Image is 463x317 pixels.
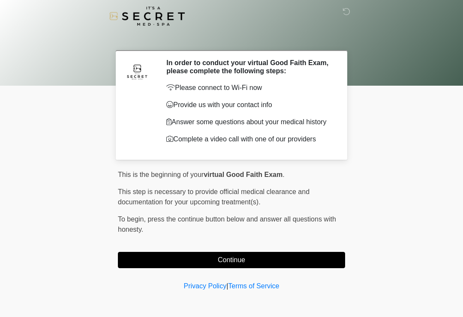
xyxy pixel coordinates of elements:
[124,59,150,84] img: Agent Avatar
[118,215,147,223] span: To begin,
[111,31,352,47] h1: ‎ ‎
[118,215,336,233] span: press the continue button below and answer all questions with honesty.
[118,171,204,178] span: This is the beginning of your
[118,188,310,206] span: This step is necessary to provide official medical clearance and documentation for your upcoming ...
[226,282,228,290] a: |
[204,171,283,178] strong: virtual Good Faith Exam
[184,282,227,290] a: Privacy Policy
[166,134,332,144] p: Complete a video call with one of our providers
[118,252,345,268] button: Continue
[166,59,332,75] h2: In order to conduct your virtual Good Faith Exam, please complete the following steps:
[228,282,279,290] a: Terms of Service
[283,171,284,178] span: .
[166,100,332,110] p: Provide us with your contact info
[109,6,185,26] img: It's A Secret Med Spa Logo
[166,83,332,93] p: Please connect to Wi-Fi now
[166,117,332,127] p: Answer some questions about your medical history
